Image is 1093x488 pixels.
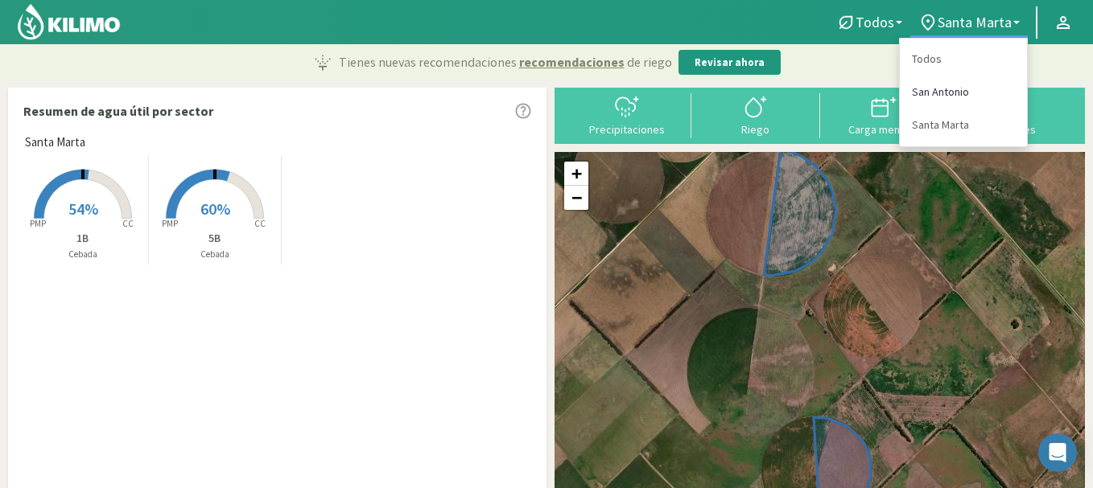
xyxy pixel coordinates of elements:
p: 5B [149,230,280,247]
p: Revisar ahora [695,55,765,71]
span: Santa Marta [25,133,85,152]
a: Zoom in [564,162,588,186]
tspan: PMP [29,218,45,229]
p: Cebada [149,248,280,261]
p: Resumen de agua útil por sector [23,101,213,121]
span: recomendaciones [519,52,625,72]
button: Riego [691,93,820,136]
a: Santa Marta [900,109,1027,141]
div: Precipitaciones [567,124,687,135]
tspan: CC [122,218,134,229]
div: Carga mensual [825,124,944,135]
a: San Antonio [900,76,1027,109]
span: de riego [627,52,672,72]
p: Tienes nuevas recomendaciones [339,52,672,72]
span: 54% [68,199,98,219]
p: Cebada [17,248,148,261]
a: Todos [900,43,1027,76]
button: Revisar ahora [678,50,781,76]
span: Todos [856,14,894,31]
p: 1B [17,230,148,247]
button: Carga mensual [820,93,949,136]
img: Kilimo [16,2,122,41]
span: 60% [200,199,230,219]
span: Santa Marta [938,14,1012,31]
tspan: CC [254,218,266,229]
a: Zoom out [564,186,588,210]
div: Open Intercom Messenger [1038,433,1077,472]
button: Precipitaciones [563,93,691,136]
div: Riego [696,124,815,135]
tspan: PMP [162,218,178,229]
